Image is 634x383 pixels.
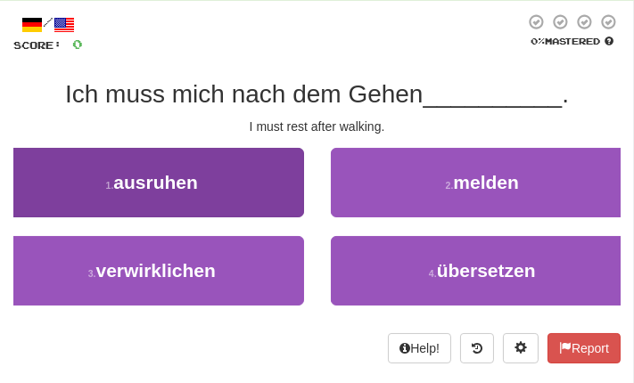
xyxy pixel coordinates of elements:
[13,13,83,36] div: /
[88,268,96,279] small: 3 .
[446,180,454,191] small: 2 .
[437,260,536,281] span: übersetzen
[429,268,437,279] small: 4 .
[96,260,216,281] span: verwirklichen
[460,333,494,363] button: Round history (alt+y)
[453,172,519,192] span: melden
[562,80,569,108] span: .
[13,118,621,135] div: I must rest after walking.
[13,39,62,51] span: Score:
[65,80,424,108] span: Ich muss mich nach dem Gehen
[548,333,621,363] button: Report
[424,80,563,108] span: __________
[113,172,198,192] span: ausruhen
[72,37,83,52] span: 0
[388,333,451,363] button: Help!
[106,180,114,191] small: 1 .
[531,36,546,46] span: 0 %
[524,35,621,47] div: Mastered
